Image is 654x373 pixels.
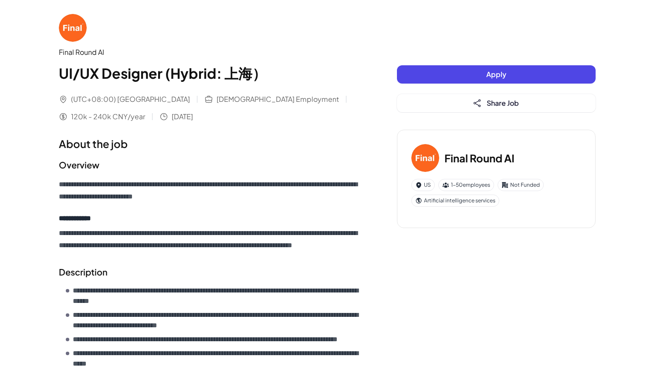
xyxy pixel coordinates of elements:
[444,150,515,166] h3: Final Round AI
[397,65,596,84] button: Apply
[59,265,362,279] h2: Description
[59,136,362,151] h1: About the job
[411,144,439,172] img: Fi
[59,63,362,84] h1: UI/UX Designer (Hybrid: 上海）
[71,94,190,104] span: (UTC+08:00) [GEOGRAPHIC_DATA]
[71,111,145,122] span: 120k - 240k CNY/year
[59,158,362,171] h2: Overview
[217,94,339,104] span: [DEMOGRAPHIC_DATA] Employment
[411,179,435,191] div: US
[438,179,494,191] div: 1-50 employees
[487,98,519,108] span: Share Job
[59,14,87,42] img: Fi
[498,179,544,191] div: Not Funded
[397,94,596,112] button: Share Job
[172,111,193,122] span: [DATE]
[486,70,506,79] span: Apply
[411,195,499,207] div: Artificial intelligence services
[59,47,362,57] div: Final Round AI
